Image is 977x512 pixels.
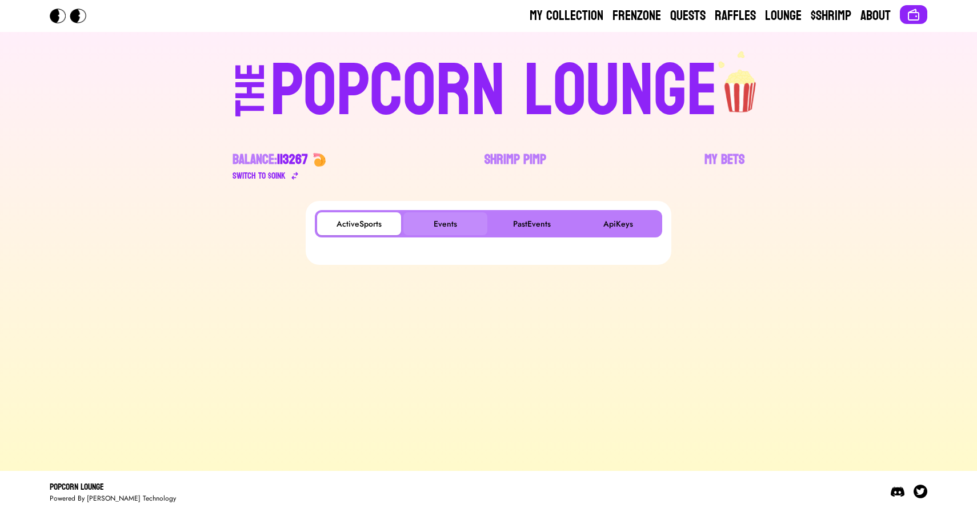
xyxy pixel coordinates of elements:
[403,212,487,235] button: Events
[576,212,660,235] button: ApiKeys
[137,50,840,128] a: THEPOPCORN LOUNGEpopcorn
[313,153,326,167] img: 🍤
[891,485,904,498] img: Discord
[277,147,308,172] span: 113267
[270,55,718,128] div: POPCORN LOUNGE
[317,212,401,235] button: ActiveSports
[233,151,308,169] div: Balance:
[811,7,851,25] a: $Shrimp
[907,8,920,22] img: Connect wallet
[718,50,764,114] img: popcorn
[914,485,927,498] img: Twitter
[715,7,756,25] a: Raffles
[530,7,603,25] a: My Collection
[485,151,546,183] a: Shrimp Pimp
[704,151,744,183] a: My Bets
[860,7,891,25] a: About
[670,7,706,25] a: Quests
[233,169,286,183] div: Switch to $ OINK
[765,7,802,25] a: Lounge
[612,7,661,25] a: Frenzone
[230,63,271,139] div: THE
[490,212,574,235] button: PastEvents
[50,9,95,23] img: Popcorn
[50,494,176,503] div: Powered By [PERSON_NAME] Technology
[50,480,176,494] div: Popcorn Lounge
